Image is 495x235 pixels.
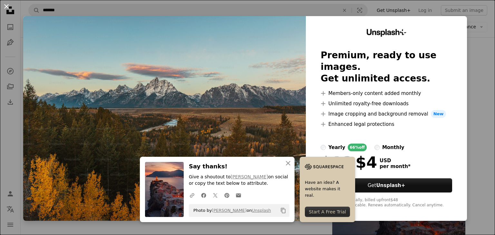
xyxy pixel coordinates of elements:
li: Image cropping and background removal [321,110,452,118]
span: Have an idea? A website makes it real. [305,179,350,199]
img: file-1705255347840-230a6ab5bca9image [305,162,344,172]
div: * When paid annually, billed upfront $48 Taxes where applicable. Renews automatically. Cancel any... [321,198,452,208]
a: [PERSON_NAME] [231,174,268,179]
li: Members-only content added monthly [321,89,452,97]
div: yearly [328,144,345,151]
a: [PERSON_NAME] [212,208,247,213]
a: Share on Facebook [198,189,209,202]
a: Share over email [233,189,244,202]
li: Unlimited royalty-free downloads [321,100,452,108]
button: GetUnsplash+ [321,178,452,193]
a: Share on Twitter [209,189,221,202]
p: Give a shoutout to on social or copy the text below to attribute. [189,174,289,187]
span: $12 [321,154,353,171]
span: USD [380,158,411,164]
span: per month * [380,164,411,169]
div: monthly [382,144,404,151]
h3: Say thanks! [189,162,289,171]
a: Have an idea? A website makes it real.Start A Free Trial [300,157,355,222]
li: Enhanced legal protections [321,120,452,128]
div: $4 [321,154,377,171]
div: 66% off [348,144,367,151]
input: yearly66%off [321,145,326,150]
div: Start A Free Trial [305,207,350,217]
span: Photo by on [190,205,271,216]
h2: Premium, ready to use images. Get unlimited access. [321,50,452,84]
a: Unsplash [252,208,271,213]
a: Share on Pinterest [221,189,233,202]
button: Copy to clipboard [278,205,289,216]
strong: Unsplash+ [376,183,405,188]
input: monthly [374,145,380,150]
span: New [431,110,446,118]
